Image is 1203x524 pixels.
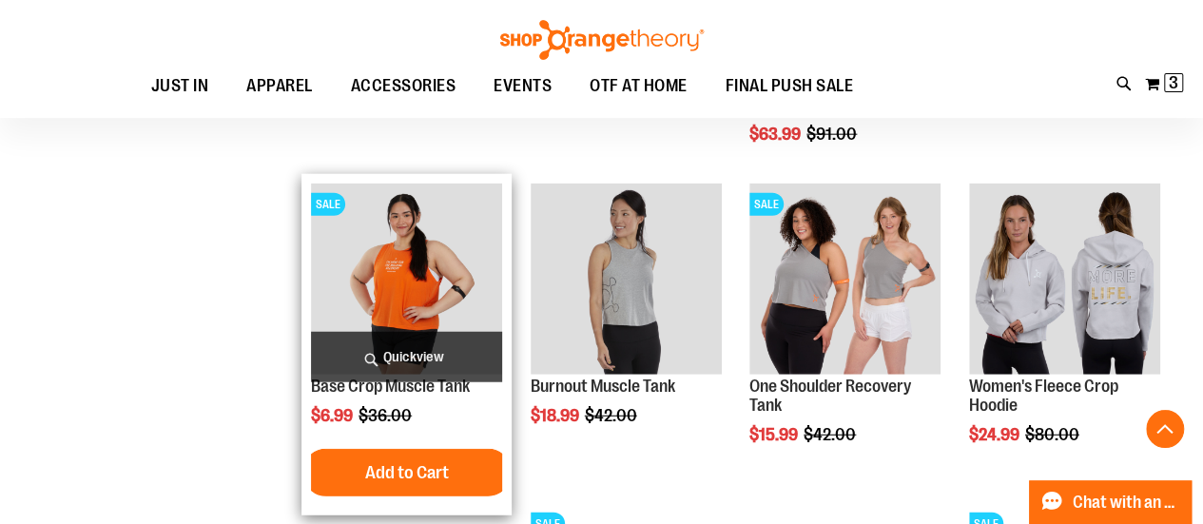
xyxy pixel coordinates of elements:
span: SALE [311,193,345,216]
span: $42.00 [804,425,859,444]
button: Chat with an Expert [1029,480,1193,524]
div: product [960,174,1170,493]
a: Main view of One Shoulder Recovery TankSALE [749,184,941,378]
a: Product image for Burnout Muscle Tank [531,184,722,378]
img: Product image for Burnout Muscle Tank [531,184,722,375]
div: product [740,174,950,493]
span: $91.00 [806,125,860,144]
span: APPAREL [246,65,313,107]
span: OTF AT HOME [590,65,688,107]
span: $18.99 [531,406,582,425]
span: JUST IN [151,65,209,107]
span: $42.00 [585,406,640,425]
a: Product image for Base Crop Muscle TankSALE [311,184,502,378]
span: SALE [749,193,784,216]
a: Base Crop Muscle Tank [311,377,470,396]
img: Product image for Base Crop Muscle Tank [311,184,502,375]
button: Back To Top [1146,410,1184,448]
span: 3 [1169,73,1178,92]
span: $6.99 [311,406,356,425]
span: $15.99 [749,425,801,444]
span: $24.99 [969,425,1022,444]
span: ACCESSORIES [351,65,456,107]
img: Product image for Womens Fleece Crop Hoodie [969,184,1160,375]
span: $63.99 [749,125,804,144]
img: Shop Orangetheory [497,20,707,60]
span: EVENTS [494,65,552,107]
span: FINAL PUSH SALE [726,65,854,107]
div: product [301,174,512,515]
span: Add to Cart [365,462,449,483]
div: product [521,174,731,474]
a: Women's Fleece Crop Hoodie [969,377,1118,415]
img: Main view of One Shoulder Recovery Tank [749,184,941,375]
a: Quickview [311,332,502,382]
span: Chat with an Expert [1073,494,1180,512]
span: $80.00 [1025,425,1082,444]
a: Burnout Muscle Tank [531,377,675,396]
span: $36.00 [359,406,415,425]
a: One Shoulder Recovery Tank [749,377,911,415]
a: Product image for Womens Fleece Crop Hoodie [969,184,1160,378]
button: Add to Cart [302,449,512,496]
